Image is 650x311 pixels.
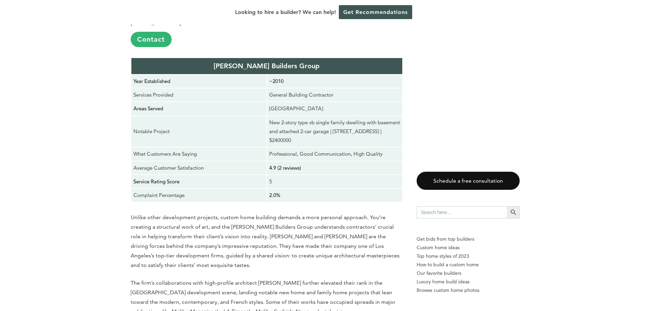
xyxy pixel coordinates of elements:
[269,164,400,172] p: 4.9 (2 reviews)
[269,150,400,158] p: Professional, Good Communication, High Quality
[269,90,400,99] p: General Building Contractor
[269,177,400,186] p: 5
[417,206,507,218] input: Search here...
[131,19,181,26] strong: [STREET_ADDRESS]
[131,32,172,47] a: Contact
[133,104,264,113] p: Areas Served
[133,191,264,200] p: Complaint Percentage
[133,150,264,158] p: What Customers Are Saying
[133,90,264,99] p: Services Provided
[417,278,520,286] a: Luxury home build ideas
[417,269,520,278] a: Our favorite builders
[339,5,412,19] a: Get Recommendations
[417,172,520,190] a: Schedule a free consultation
[269,191,400,200] p: 2.0%
[417,260,520,269] a: How to build a custom home
[269,118,400,145] p: New 2-story type vb single family dwelling with basement and attached 2-car garage | [STREET_ADDR...
[417,243,520,252] a: Custom home ideas
[417,286,520,295] a: Browse custom home photos
[133,77,264,86] p: Year Established
[269,77,400,86] p: ~2010
[269,104,400,113] p: [GEOGRAPHIC_DATA]
[510,209,517,216] svg: Search
[131,213,403,270] p: Unlike other development projects, custom home building demands a more personal approach. You’re ...
[133,127,264,136] p: Notable Project
[133,164,264,172] p: Average Customer Satisfaction
[417,235,520,243] p: Get bids from top builders
[214,62,320,70] strong: [PERSON_NAME] Builders Group
[417,252,520,260] a: Top home styles of 2023
[133,177,264,186] p: Service Rating Score
[519,262,642,303] iframe: Drift Widget Chat Controller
